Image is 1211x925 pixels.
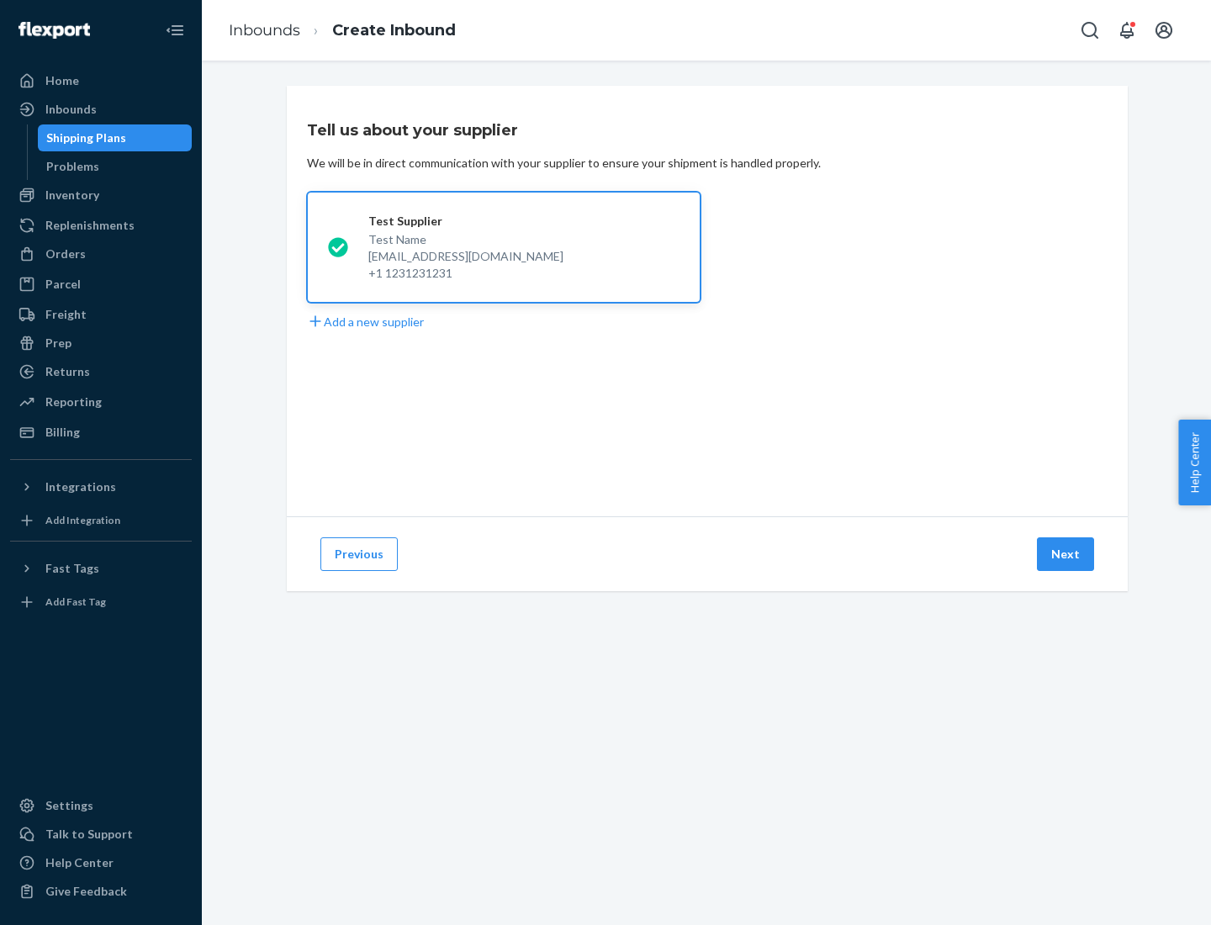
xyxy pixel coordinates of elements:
a: Replenishments [10,212,192,239]
a: Inventory [10,182,192,209]
div: Integrations [45,478,116,495]
button: Add a new supplier [307,313,424,330]
button: Open Search Box [1073,13,1107,47]
a: Inbounds [229,21,300,40]
div: Add Integration [45,513,120,527]
div: Inbounds [45,101,97,118]
button: Close Navigation [158,13,192,47]
button: Fast Tags [10,555,192,582]
div: Settings [45,797,93,814]
div: Home [45,72,79,89]
a: Reporting [10,388,192,415]
div: Shipping Plans [46,129,126,146]
h3: Tell us about your supplier [307,119,518,141]
div: Returns [45,363,90,380]
a: Create Inbound [332,21,456,40]
a: Inbounds [10,96,192,123]
div: Prep [45,335,71,351]
div: Help Center [45,854,114,871]
div: Orders [45,246,86,262]
div: Add Fast Tag [45,595,106,609]
ol: breadcrumbs [215,6,469,55]
div: Problems [46,158,99,175]
a: Help Center [10,849,192,876]
a: Orders [10,240,192,267]
div: Reporting [45,394,102,410]
div: Replenishments [45,217,135,234]
a: Settings [10,792,192,819]
div: Billing [45,424,80,441]
button: Help Center [1178,420,1211,505]
button: Next [1037,537,1094,571]
a: Talk to Support [10,821,192,848]
a: Problems [38,153,193,180]
div: Fast Tags [45,560,99,577]
a: Prep [10,330,192,357]
div: We will be in direct communication with your supplier to ensure your shipment is handled properly. [307,155,821,172]
button: Give Feedback [10,878,192,905]
a: Parcel [10,271,192,298]
div: Freight [45,306,87,323]
a: Home [10,67,192,94]
img: Flexport logo [19,22,90,39]
button: Integrations [10,473,192,500]
a: Returns [10,358,192,385]
button: Open notifications [1110,13,1144,47]
button: Open account menu [1147,13,1181,47]
a: Shipping Plans [38,124,193,151]
a: Add Integration [10,507,192,534]
a: Billing [10,419,192,446]
div: Inventory [45,187,99,203]
div: Talk to Support [45,826,133,843]
a: Add Fast Tag [10,589,192,616]
a: Freight [10,301,192,328]
div: Give Feedback [45,883,127,900]
div: Parcel [45,276,81,293]
button: Previous [320,537,398,571]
